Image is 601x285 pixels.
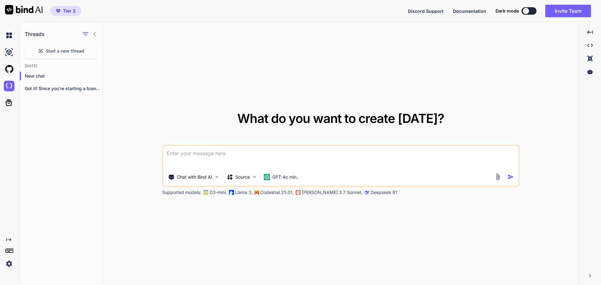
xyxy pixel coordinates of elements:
[507,174,514,180] img: icon
[4,64,14,74] img: githubLight
[203,190,208,195] img: GPT-4
[20,64,102,69] h2: [DATE]
[235,174,250,180] p: Source
[408,8,444,14] button: Discord Support
[272,174,299,180] p: GPT-4o min..
[56,9,60,13] img: premium
[4,258,14,269] img: settings
[214,174,219,180] img: Pick Tools
[254,190,259,195] img: Mistral-AI
[4,47,14,58] img: ai-studio
[260,189,294,196] p: Codestral 25.01,
[177,174,212,180] p: Chat with Bind AI
[25,30,44,38] h1: Threads
[63,8,75,14] span: Tier 3
[295,190,300,195] img: claude
[4,30,14,41] img: chat
[46,48,84,54] span: Start a new thread
[235,189,253,196] p: Llama 3,
[453,8,486,14] button: Documentation
[209,189,227,196] p: O3-mini,
[252,174,257,180] img: Pick Models
[371,189,397,196] p: Deepseek R1
[229,190,234,195] img: Llama2
[50,6,81,16] button: premiumTier 3
[494,173,501,181] img: attachment
[302,189,362,196] p: [PERSON_NAME] 3.7 Sonnet,
[25,85,102,92] p: Got it! Since you're starting a brand...
[5,5,43,14] img: Bind AI
[545,5,591,17] button: Invite Team
[364,190,369,195] img: claude
[162,189,201,196] p: Supported models:
[496,8,519,14] span: Dark mode
[4,81,14,91] img: darkCloudIdeIcon
[25,73,102,79] p: New chat
[264,174,270,180] img: GPT-4o mini
[237,111,444,126] span: What do you want to create [DATE]?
